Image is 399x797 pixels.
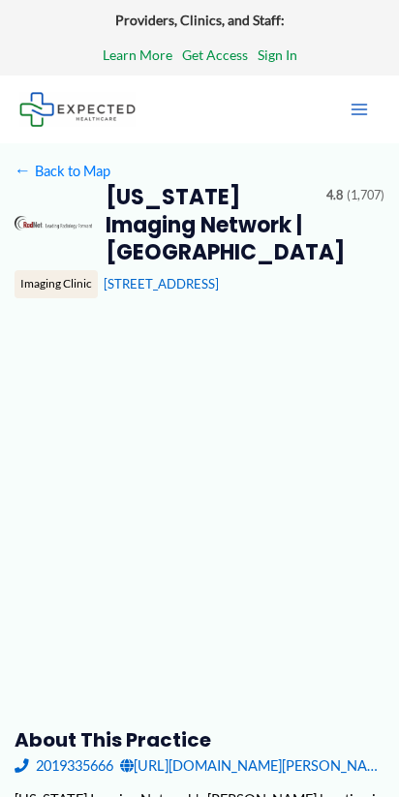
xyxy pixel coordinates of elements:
button: Main menu toggle [339,89,380,130]
div: Imaging Clinic [15,270,98,297]
strong: Providers, Clinics, and Staff: [115,12,285,28]
a: Sign In [258,43,297,68]
a: Get Access [182,43,248,68]
h2: [US_STATE] Imaging Network | [GEOGRAPHIC_DATA] [106,184,313,266]
h3: About this practice [15,727,385,752]
a: [URL][DOMAIN_NAME][PERSON_NAME] [120,752,384,779]
a: [STREET_ADDRESS] [104,276,219,291]
span: (1,707) [347,184,384,207]
span: ← [15,162,32,179]
a: ←Back to Map [15,158,110,184]
img: Expected Healthcare Logo - side, dark font, small [19,92,136,126]
a: Learn More [103,43,172,68]
a: 2019335666 [15,752,113,779]
span: 4.8 [326,184,343,207]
